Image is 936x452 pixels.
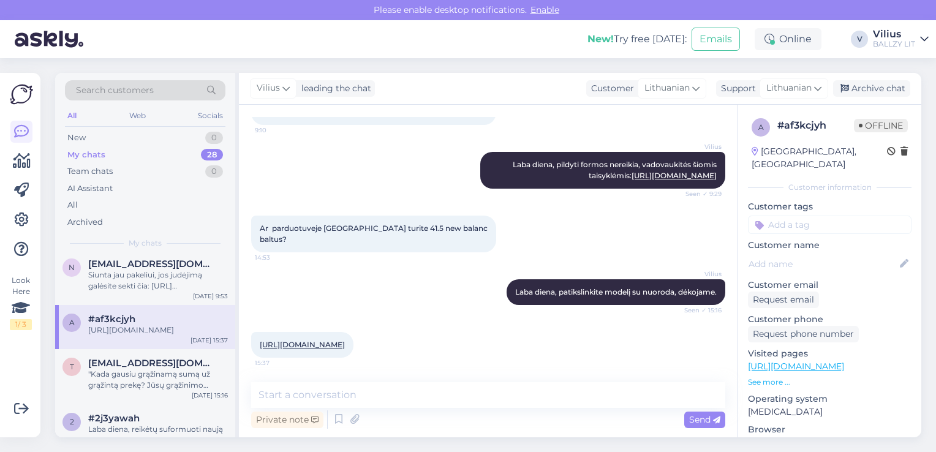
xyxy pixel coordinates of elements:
[251,412,323,428] div: Private note
[748,393,911,405] p: Operating system
[676,189,722,198] span: Seen ✓ 9:29
[67,199,78,211] div: All
[260,224,489,244] span: Ar parduotuveje [GEOGRAPHIC_DATA] turite 41.5 new balanc baltus?
[201,149,223,161] div: 28
[260,340,345,349] a: [URL][DOMAIN_NAME]
[587,33,614,45] b: New!
[255,253,301,262] span: 14:53
[10,319,32,330] div: 1 / 3
[191,336,228,345] div: [DATE] 15:37
[70,362,74,371] span: t
[676,269,722,279] span: Vilius
[65,108,79,124] div: All
[689,414,720,425] span: Send
[88,258,216,269] span: nigeris73@gmail.com
[873,29,915,39] div: Vilius
[748,182,911,193] div: Customer information
[748,200,911,213] p: Customer tags
[851,31,868,48] div: V
[296,82,371,95] div: leading the chat
[257,81,280,95] span: Vilius
[69,263,75,272] span: n
[833,80,910,97] div: Archive chat
[692,28,740,51] button: Emails
[255,358,301,367] span: 15:37
[69,318,75,327] span: a
[205,165,223,178] div: 0
[748,326,859,342] div: Request phone number
[748,423,911,436] p: Browser
[777,118,854,133] div: # af3kcjyh
[88,358,216,369] span: tatjanasakovic@gmail.com
[255,126,301,135] span: 9:10
[205,132,223,144] div: 0
[515,287,717,296] span: Laba diena, patikslinkite modelį su nuoroda, dėkojame.
[76,84,154,97] span: Search customers
[676,142,722,151] span: Vilius
[676,306,722,315] span: Seen ✓ 15:16
[67,132,86,144] div: New
[755,28,821,50] div: Online
[193,292,228,301] div: [DATE] 9:53
[748,292,819,308] div: Request email
[644,81,690,95] span: Lithuanian
[10,275,32,330] div: Look Here
[632,171,717,180] a: [URL][DOMAIN_NAME]
[749,257,897,271] input: Add name
[748,216,911,234] input: Add a tag
[67,183,113,195] div: AI Assistant
[587,32,687,47] div: Try free [DATE]:
[758,122,764,132] span: a
[129,238,162,249] span: My chats
[748,313,911,326] p: Customer phone
[70,417,74,426] span: 2
[192,391,228,400] div: [DATE] 15:16
[127,108,148,124] div: Web
[748,405,911,418] p: [MEDICAL_DATA]
[88,269,228,292] div: Siunta jau pakeliui, jos judėjimą galėsite sekti čia: [URL][DOMAIN_NAME]
[586,82,634,95] div: Customer
[88,413,140,424] span: #2j3yawah
[88,314,135,325] span: #af3kcjyh
[752,145,887,171] div: [GEOGRAPHIC_DATA], [GEOGRAPHIC_DATA]
[748,279,911,292] p: Customer email
[748,377,911,388] p: See more ...
[67,149,105,161] div: My chats
[873,39,915,49] div: BALLZY LIT
[88,424,228,446] div: Laba diena, reikėtų suformuoti naują užsakymą.
[67,165,113,178] div: Team chats
[716,82,756,95] div: Support
[748,436,911,449] p: Chrome [TECHNICAL_ID]
[195,108,225,124] div: Socials
[67,216,103,228] div: Archived
[527,4,563,15] span: Enable
[88,369,228,391] div: "Kada gausiu grąžinamą sumą už grąžintą prekę? Jūsų grąžinimo apdorojimas gali užtrukti iki 30 di...
[513,160,719,180] span: Laba diena, pildyti formos nereikia, vadovaukitės šiomis taisyklėmis:
[748,239,911,252] p: Customer name
[873,29,929,49] a: ViliusBALLZY LIT
[88,325,228,336] div: [URL][DOMAIN_NAME]
[10,83,33,106] img: Askly Logo
[854,119,908,132] span: Offline
[766,81,812,95] span: Lithuanian
[748,347,911,360] p: Visited pages
[748,361,844,372] a: [URL][DOMAIN_NAME]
